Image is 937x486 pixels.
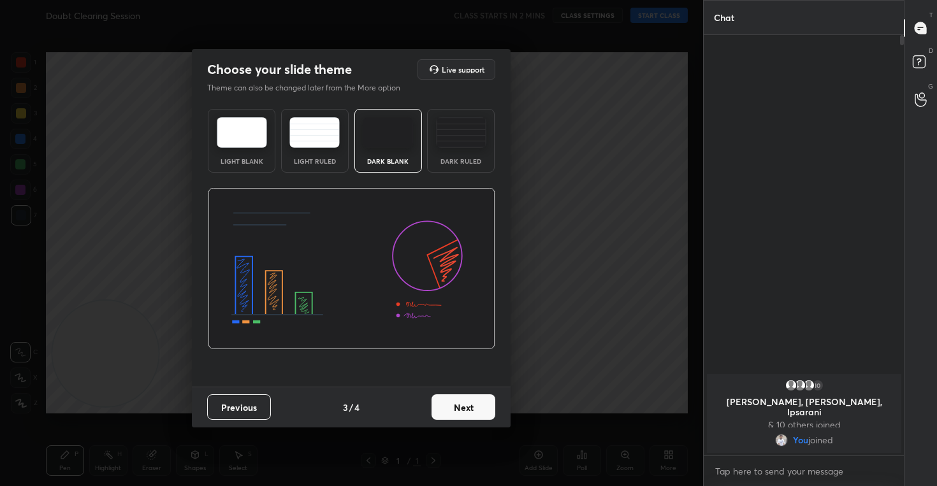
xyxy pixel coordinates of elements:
p: T [929,10,933,20]
div: grid [704,371,904,455]
img: darkRuledTheme.de295e13.svg [436,117,486,148]
div: 10 [811,379,824,392]
img: default.png [793,379,806,392]
button: Next [432,394,495,420]
div: Light Ruled [289,158,340,164]
span: You [793,435,808,445]
button: Previous [207,394,271,420]
p: G [928,82,933,91]
div: Light Blank [216,158,267,164]
img: darkThemeBanner.d06ce4a2.svg [208,188,495,350]
h2: Choose your slide theme [207,61,352,78]
div: Dark Ruled [435,158,486,164]
img: default.png [802,379,815,392]
p: & 10 others joined [715,420,894,430]
img: default.png [784,379,797,392]
h4: 3 [343,401,348,414]
h4: / [349,401,353,414]
img: darkTheme.f0cc69e5.svg [363,117,413,148]
p: [PERSON_NAME], [PERSON_NAME], Ipsarani [715,397,894,417]
img: lightTheme.e5ed3b09.svg [217,117,267,148]
img: lightRuledTheme.5fabf969.svg [289,117,340,148]
p: Chat [704,1,745,34]
img: 5fec7a98e4a9477db02da60e09992c81.jpg [775,434,788,447]
h4: 4 [354,401,360,414]
p: D [929,46,933,55]
span: joined [808,435,833,445]
div: Dark Blank [363,158,414,164]
h5: Live support [442,66,484,73]
p: Theme can also be changed later from the More option [207,82,414,94]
